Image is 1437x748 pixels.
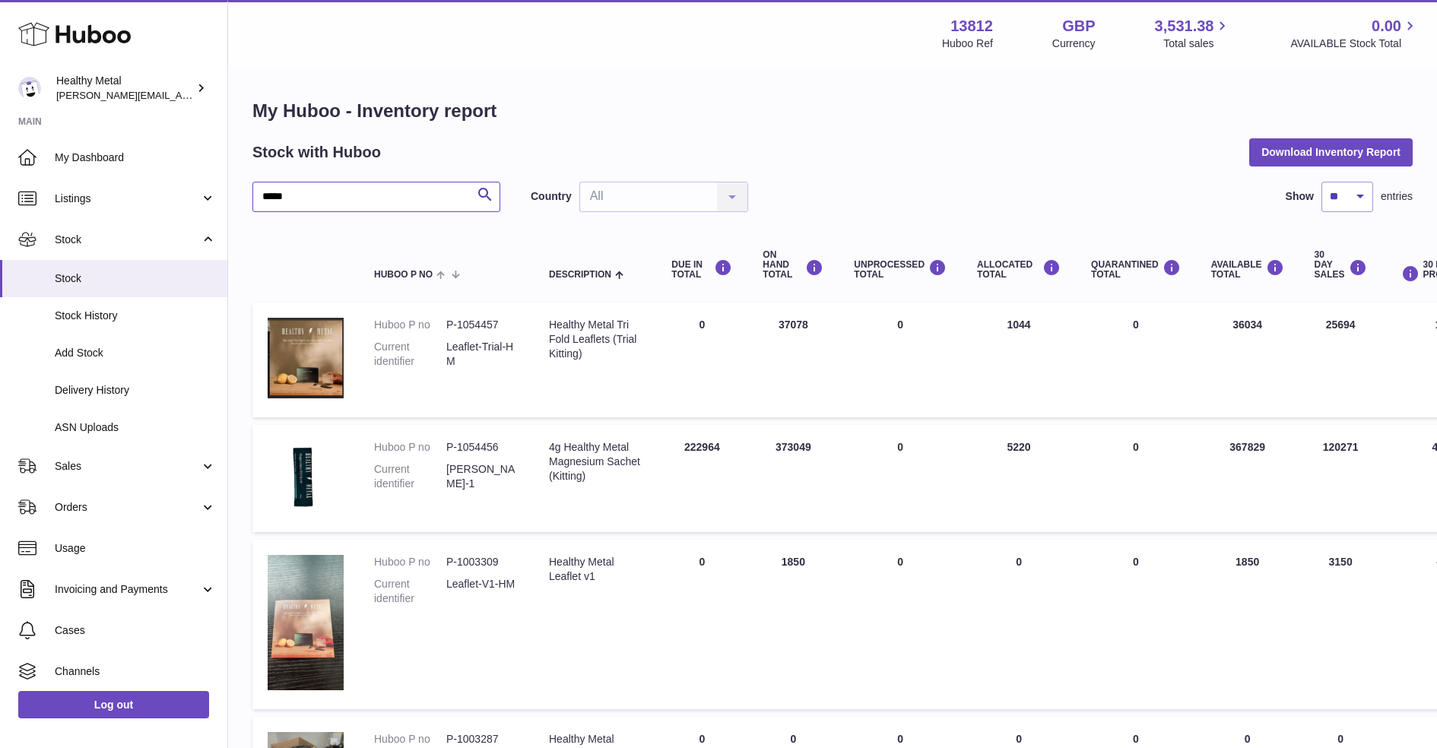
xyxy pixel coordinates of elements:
[942,36,993,51] div: Huboo Ref
[839,540,962,709] td: 0
[1155,16,1214,36] span: 3,531.38
[446,440,519,455] dd: P-1054456
[55,192,200,206] span: Listings
[55,541,216,556] span: Usage
[55,233,200,247] span: Stock
[1133,733,1139,745] span: 0
[18,77,41,100] img: jose@healthy-metal.com
[977,259,1061,280] div: ALLOCATED Total
[268,555,344,690] img: product image
[55,582,200,597] span: Invoicing and Payments
[374,340,446,369] dt: Current identifier
[1211,259,1284,280] div: AVAILABLE Total
[1290,36,1419,51] span: AVAILABLE Stock Total
[531,189,572,204] label: Country
[747,425,839,532] td: 373049
[1133,556,1139,568] span: 0
[1155,16,1232,51] a: 3,531.38 Total sales
[1163,36,1231,51] span: Total sales
[55,420,216,435] span: ASN Uploads
[446,462,519,491] dd: [PERSON_NAME]-1
[962,303,1076,417] td: 1044
[1091,259,1181,280] div: QUARANTINED Total
[252,142,381,163] h2: Stock with Huboo
[55,309,216,323] span: Stock History
[446,732,519,746] dd: P-1003287
[374,577,446,606] dt: Current identifier
[55,271,216,286] span: Stock
[374,732,446,746] dt: Huboo P no
[56,89,305,101] span: [PERSON_NAME][EMAIL_ADDRESS][DOMAIN_NAME]
[962,425,1076,532] td: 5220
[374,440,446,455] dt: Huboo P no
[1133,441,1139,453] span: 0
[1381,189,1413,204] span: entries
[55,151,216,165] span: My Dashboard
[1299,540,1382,709] td: 3150
[854,259,947,280] div: UNPROCESSED Total
[374,318,446,332] dt: Huboo P no
[763,250,823,280] div: ON HAND Total
[55,623,216,638] span: Cases
[1299,425,1382,532] td: 120271
[549,270,611,280] span: Description
[1196,425,1299,532] td: 367829
[549,555,641,584] div: Healthy Metal Leaflet v1
[549,318,641,361] div: Healthy Metal Tri Fold Leaflets (Trial Kitting)
[950,16,993,36] strong: 13812
[446,555,519,569] dd: P-1003309
[1315,250,1367,280] div: 30 DAY SALES
[268,440,344,513] img: product image
[747,303,839,417] td: 37078
[1052,36,1096,51] div: Currency
[374,555,446,569] dt: Huboo P no
[962,540,1076,709] td: 0
[549,440,641,483] div: 4g Healthy Metal Magnesium Sachet (Kitting)
[1372,16,1401,36] span: 0.00
[55,500,200,515] span: Orders
[839,425,962,532] td: 0
[268,318,344,398] img: product image
[1286,189,1314,204] label: Show
[55,346,216,360] span: Add Stock
[656,425,747,532] td: 222964
[1133,319,1139,331] span: 0
[1249,138,1413,166] button: Download Inventory Report
[1290,16,1419,51] a: 0.00 AVAILABLE Stock Total
[1196,540,1299,709] td: 1850
[55,664,216,679] span: Channels
[374,462,446,491] dt: Current identifier
[374,270,433,280] span: Huboo P no
[446,577,519,606] dd: Leaflet-V1-HM
[671,259,732,280] div: DUE IN TOTAL
[839,303,962,417] td: 0
[1196,303,1299,417] td: 36034
[1062,16,1095,36] strong: GBP
[446,318,519,332] dd: P-1054457
[446,340,519,369] dd: Leaflet-Trial-HM
[656,540,747,709] td: 0
[56,74,193,103] div: Healthy Metal
[747,540,839,709] td: 1850
[656,303,747,417] td: 0
[252,99,1413,123] h1: My Huboo - Inventory report
[18,691,209,718] a: Log out
[55,383,216,398] span: Delivery History
[1299,303,1382,417] td: 25694
[55,459,200,474] span: Sales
